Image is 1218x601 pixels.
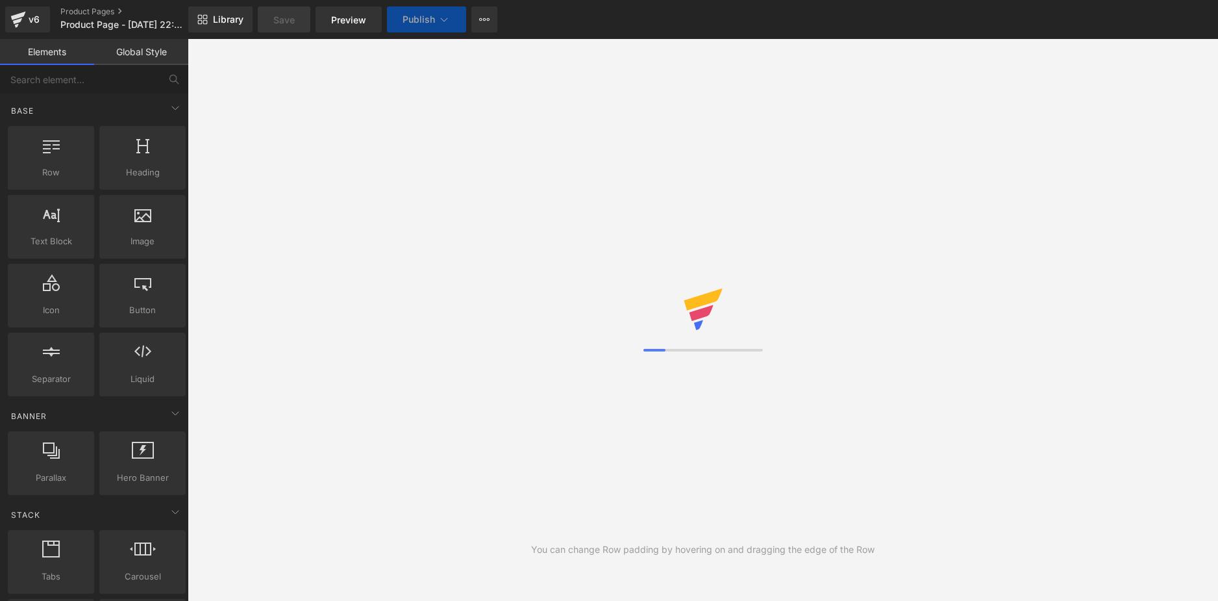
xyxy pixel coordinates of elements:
span: Product Page - [DATE] 22:47:12 [60,19,185,30]
span: Hero Banner [103,471,182,485]
span: Publish [403,14,435,25]
span: Base [10,105,35,117]
span: Button [103,303,182,317]
span: Carousel [103,570,182,583]
button: Publish [387,6,466,32]
span: Preview [331,13,366,27]
span: Row [12,166,90,179]
button: More [471,6,497,32]
span: Image [103,235,182,248]
span: Parallax [12,471,90,485]
a: Product Pages [60,6,210,17]
span: Separator [12,372,90,386]
a: v6 [5,6,50,32]
a: Global Style [94,39,188,65]
span: Liquid [103,372,182,386]
a: Preview [316,6,382,32]
div: You can change Row padding by hovering on and dragging the edge of the Row [531,543,875,557]
span: Save [273,13,295,27]
a: New Library [188,6,253,32]
span: Banner [10,410,48,422]
span: Icon [12,303,90,317]
span: Tabs [12,570,90,583]
span: Heading [103,166,182,179]
span: Library [213,14,243,25]
div: v6 [26,11,42,28]
span: Stack [10,509,42,521]
span: Text Block [12,235,90,248]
